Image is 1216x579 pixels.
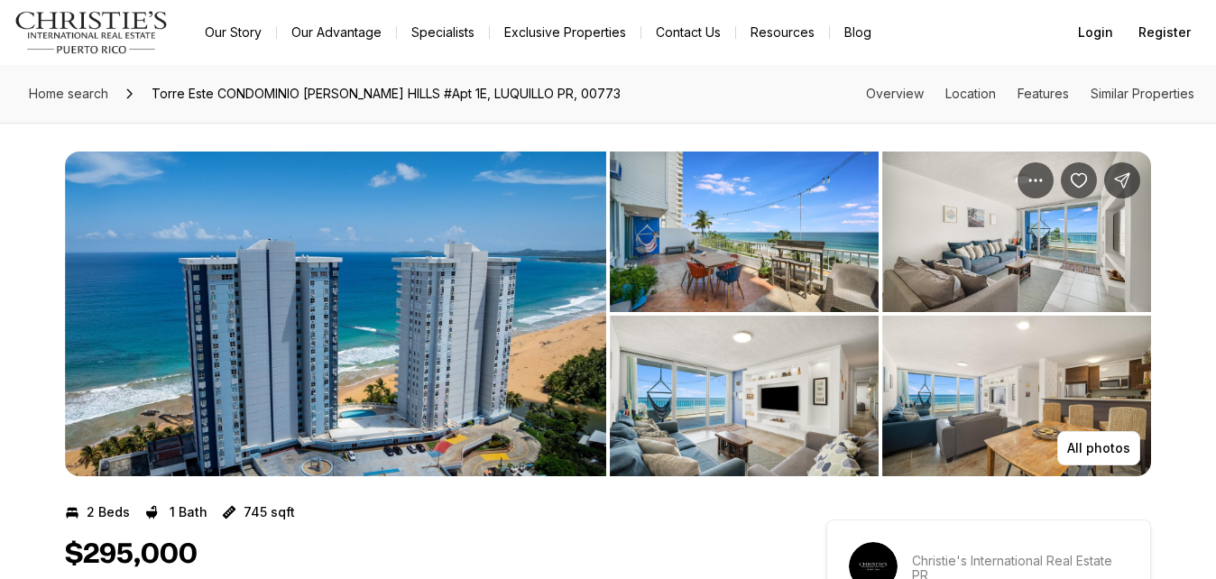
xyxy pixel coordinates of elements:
button: Share Property: Torre Este CONDOMINIO SANDY HILLS #Apt 1E [1104,162,1140,198]
a: Exclusive Properties [490,20,640,45]
a: Skip to: Location [945,86,996,101]
button: View image gallery [610,152,879,312]
button: All photos [1057,431,1140,465]
p: 745 sqft [244,505,295,519]
img: logo [14,11,169,54]
h1: $295,000 [65,538,198,572]
p: All photos [1067,441,1130,455]
div: Listing Photos [65,152,1151,476]
a: Blog [830,20,886,45]
p: 2 Beds [87,505,130,519]
li: 2 of 6 [610,152,1151,476]
a: Skip to: Overview [866,86,924,101]
a: Home search [22,79,115,108]
button: View image gallery [65,152,606,476]
a: Our Advantage [277,20,396,45]
button: View image gallery [882,152,1151,312]
nav: Page section menu [866,87,1194,101]
a: Skip to: Similar Properties [1091,86,1194,101]
a: Specialists [397,20,489,45]
span: Login [1078,25,1113,40]
p: 1 Bath [170,505,207,519]
button: Login [1067,14,1124,51]
button: Property options [1018,162,1054,198]
button: Save Property: Torre Este CONDOMINIO SANDY HILLS #Apt 1E [1061,162,1097,198]
span: Register [1138,25,1191,40]
button: Register [1128,14,1202,51]
a: Resources [736,20,829,45]
span: Home search [29,86,108,101]
a: Our Story [190,20,276,45]
span: Torre Este CONDOMINIO [PERSON_NAME] HILLS #Apt 1E, LUQUILLO PR, 00773 [144,79,628,108]
button: View image gallery [610,316,879,476]
li: 1 of 6 [65,152,606,476]
a: Skip to: Features [1018,86,1069,101]
button: View image gallery [882,316,1151,476]
button: Contact Us [641,20,735,45]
